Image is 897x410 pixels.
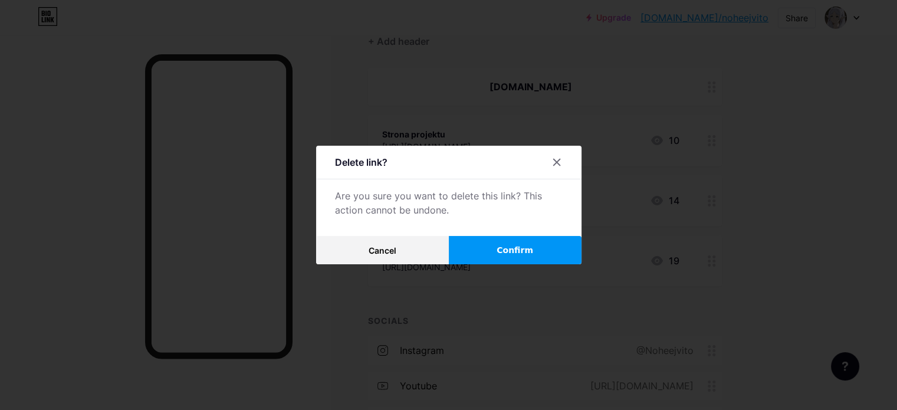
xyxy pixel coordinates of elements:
[497,244,533,257] span: Confirm
[369,245,396,255] span: Cancel
[449,236,581,264] button: Confirm
[335,189,563,217] div: Are you sure you want to delete this link? This action cannot be undone.
[335,155,387,169] div: Delete link?
[316,236,449,264] button: Cancel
